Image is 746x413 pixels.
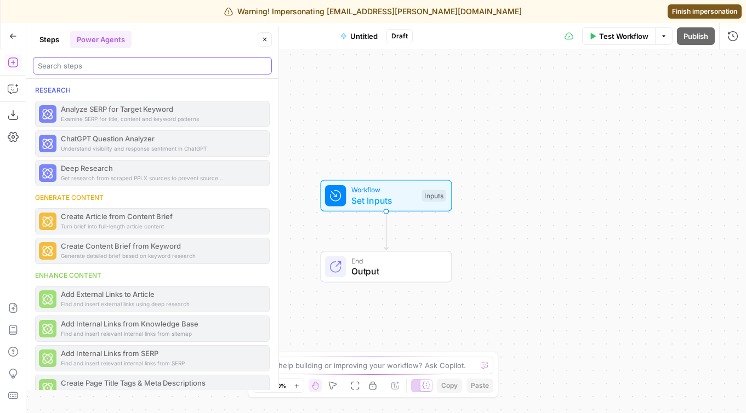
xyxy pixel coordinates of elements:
div: Inputs [422,190,446,202]
div: WorkflowSet InputsInputs [284,180,488,211]
div: Warning! Impersonating [EMAIL_ADDRESS][PERSON_NAME][DOMAIN_NAME] [224,6,522,17]
div: Enhance content [35,271,270,280]
input: Search steps [38,60,267,71]
span: Output [351,265,441,278]
div: Research [35,85,270,95]
button: Power Agents [70,31,132,48]
span: Paste [471,381,489,391]
button: Steps [33,31,66,48]
button: Untitled [334,27,384,45]
span: Finish impersonation [672,7,737,16]
button: Paste [466,378,493,393]
g: Edge from start to end [384,211,388,250]
span: 120% [271,381,286,390]
span: Publish [684,31,708,42]
span: Workflow [351,185,417,195]
button: Copy [437,378,462,393]
div: Generate content [35,193,270,203]
span: Test Workflow [599,31,648,42]
span: Draft [391,31,408,41]
span: Untitled [350,31,378,42]
span: End [351,255,441,266]
a: Finish impersonation [668,4,742,19]
button: Publish [677,27,715,45]
span: Copy [441,381,458,391]
span: Set Inputs [351,194,417,207]
div: EndOutput [284,251,488,283]
button: Test Workflow [582,27,655,45]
